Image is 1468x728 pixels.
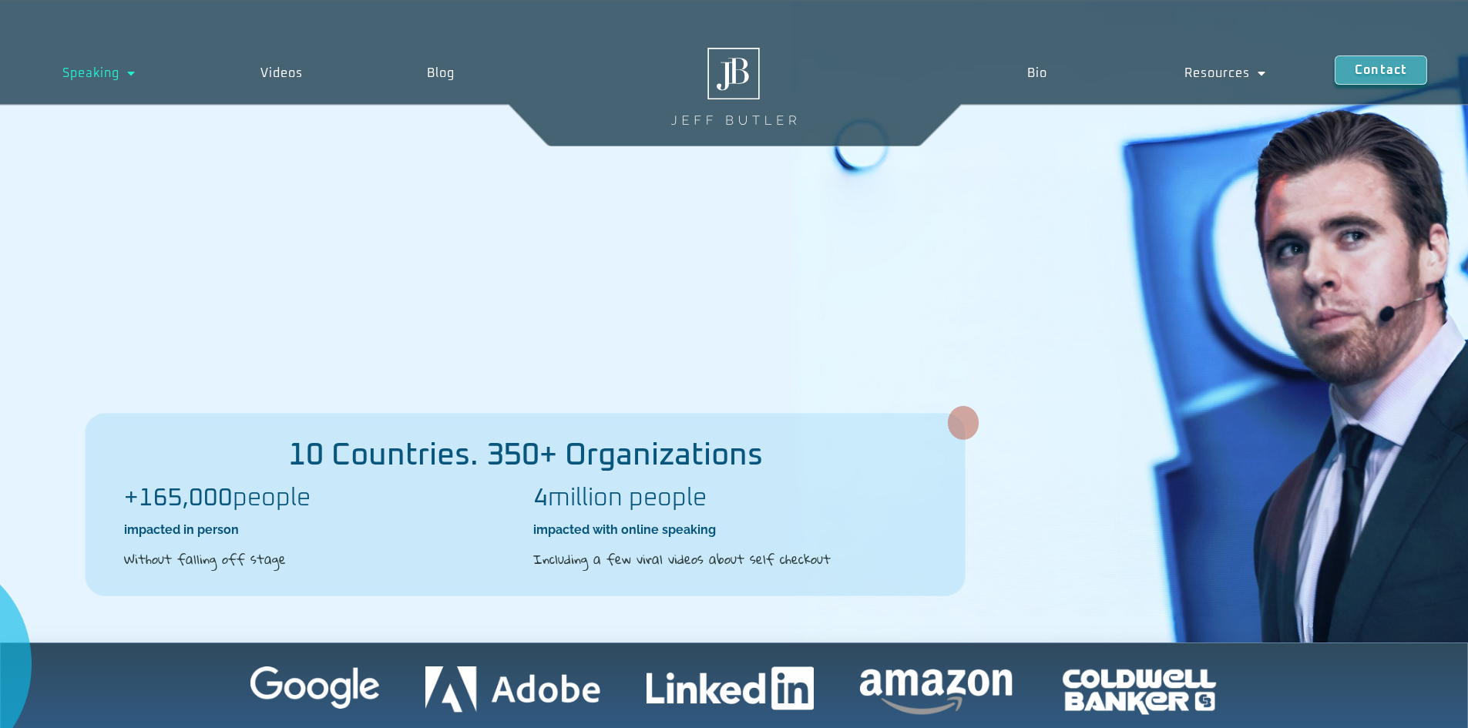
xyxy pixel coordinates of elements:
h2: million people [533,486,927,511]
h2: Without falling off stage [124,549,518,569]
a: Videos [198,55,365,91]
b: +165,000 [124,486,233,511]
a: Bio [958,55,1115,91]
a: Resources [1116,55,1335,91]
h2: impacted in person [124,522,518,538]
h2: Including a few viral videos about self checkout [533,549,927,569]
h2: people [124,486,518,511]
a: Blog [365,55,518,91]
span: Contact [1355,64,1407,76]
b: 4 [533,486,548,511]
h2: 10 Countries. 350+ Organizations [86,440,965,471]
h2: impacted with online speaking [533,522,927,538]
a: Contact [1335,55,1427,85]
nav: Menu [958,55,1335,91]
